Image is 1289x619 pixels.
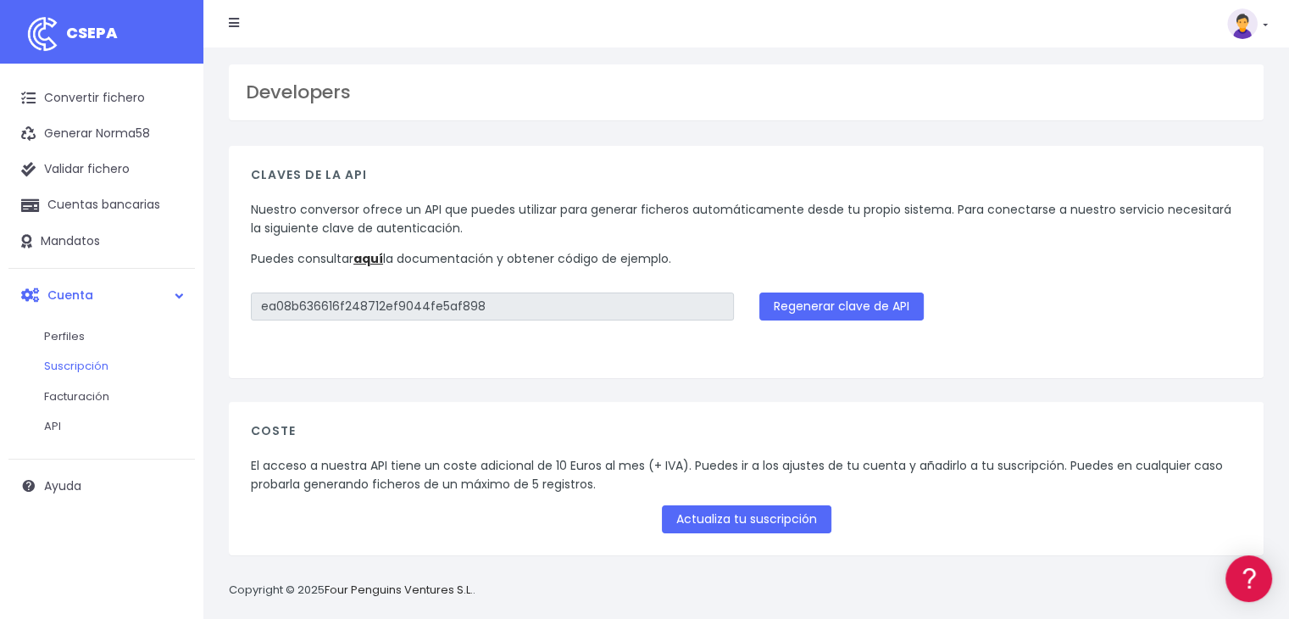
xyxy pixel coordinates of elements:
[353,250,383,267] a: aquí
[759,293,924,321] a: Regenerar clave de API
[8,468,195,504] a: Ayuda
[17,241,322,267] a: Problemas habituales
[17,364,322,390] a: General
[17,293,322,320] a: Perfiles de empresas
[8,187,195,223] a: Cuentas bancarias
[251,168,1242,191] h4: Claves de la API
[27,411,195,442] a: API
[8,81,195,116] a: Convertir fichero
[27,382,195,412] a: Facturación
[17,454,322,483] button: Contáctanos
[8,224,195,259] a: Mandatos
[662,505,831,533] a: Actualiza tu suscripción
[246,81,1247,103] h3: Developers
[44,477,81,494] span: Ayuda
[27,351,195,382] a: Suscripción
[1227,8,1258,39] img: profile
[251,456,1242,494] p: El acceso a nuestra API tiene un coste adicional de 10 Euros al mes (+ IVA). Puedes ir a los ajus...
[17,187,322,204] div: Convertir ficheros
[17,407,322,423] div: Programadores
[17,215,322,241] a: Formatos
[251,249,1242,268] p: Puedes consultar la documentación y obtener código de ejemplo.
[17,433,322,460] a: API
[8,116,195,152] a: Generar Norma58
[233,488,326,505] a: POWERED BY ENCHANT
[17,337,322,353] div: Facturación
[325,582,473,598] a: Four Penguins Ventures S.L.
[17,267,322,293] a: Videotutoriales
[27,321,195,352] a: Perfiles
[8,277,195,313] a: Cuenta
[17,118,322,134] div: Información general
[66,22,118,43] span: CSEPA
[229,582,475,599] p: Copyright © 2025 .
[47,286,93,303] span: Cuenta
[251,200,1242,238] p: Nuestro conversor ofrece un API que puedes utilizar para generar ficheros automáticamente desde t...
[17,144,322,170] a: Información general
[21,13,64,55] img: logo
[8,152,195,187] a: Validar fichero
[251,424,1242,447] h4: Coste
